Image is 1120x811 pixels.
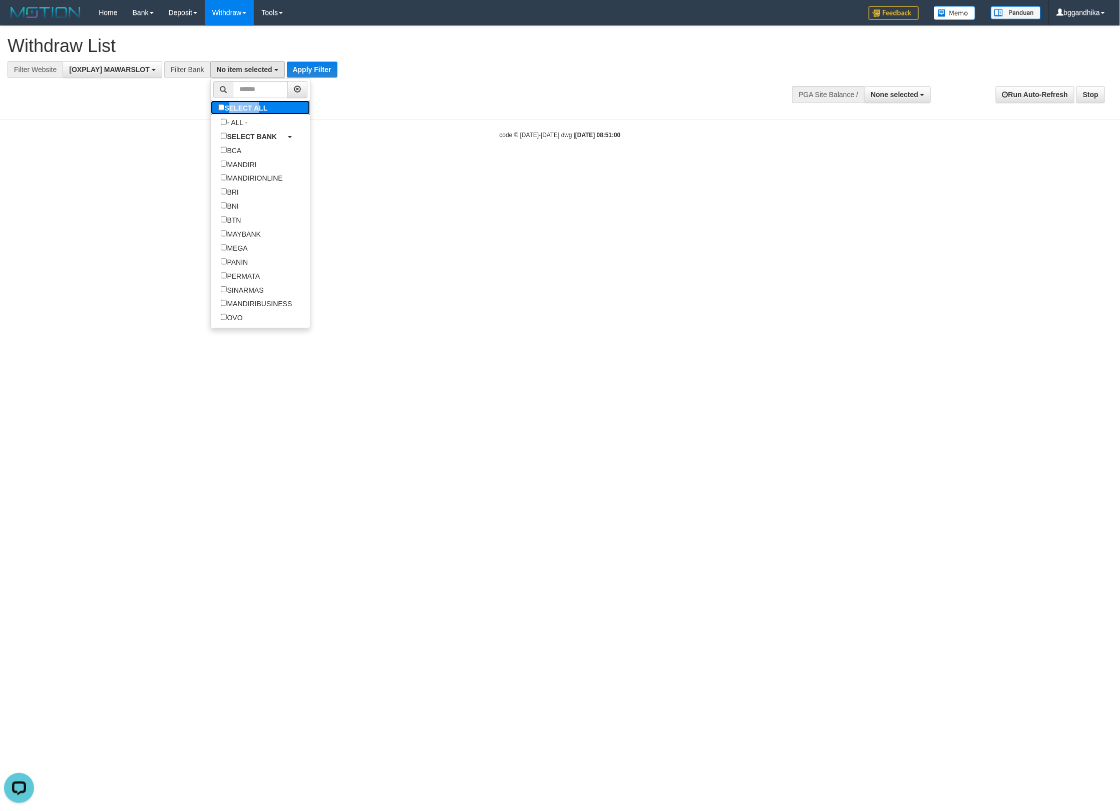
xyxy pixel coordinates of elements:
h1: Withdraw List [8,36,736,56]
strong: [DATE] 08:51:00 [575,132,620,139]
label: BCA [211,143,252,157]
label: MEGA [211,241,258,255]
input: BCA [221,147,227,153]
input: SINARMAS [221,286,227,293]
label: PERMATA [211,269,270,283]
input: MAYBANK [221,230,227,237]
img: MOTION_logo.png [8,5,84,20]
label: MAYBANK [211,227,271,241]
input: MEGA [221,244,227,251]
input: PANIN [221,258,227,265]
span: [OXPLAY] MAWARSLOT [69,66,150,74]
input: BNI [221,202,227,209]
input: BTN [221,216,227,223]
input: - ALL - [221,119,227,125]
input: MANDIRI [221,161,227,167]
input: MANDIRIONLINE [221,174,227,181]
a: SELECT BANK [211,129,310,143]
label: SINARMAS [211,283,274,297]
label: MANDIRIBUSINESS [211,296,302,310]
div: PGA Site Balance / [792,86,864,103]
input: OVO [221,314,227,320]
input: SELECT BANK [221,133,227,139]
div: Filter Website [8,61,63,78]
a: Stop [1076,86,1105,103]
a: Run Auto-Refresh [996,86,1074,103]
img: panduan.png [991,6,1041,20]
label: BTN [211,213,251,227]
button: [OXPLAY] MAWARSLOT [63,61,162,78]
label: SELECT ALL [211,101,278,115]
b: SELECT BANK [227,133,277,141]
button: No item selected [210,61,285,78]
input: SELECT ALL [218,104,225,111]
small: code © [DATE]-[DATE] dwg | [500,132,621,139]
button: Apply Filter [287,62,337,78]
label: GOPAY [211,324,261,338]
span: No item selected [217,66,272,74]
label: MANDIRI [211,157,267,171]
div: Filter Bank [164,61,210,78]
img: Button%20Memo.svg [934,6,976,20]
label: MANDIRIONLINE [211,171,293,185]
img: Feedback.jpg [869,6,919,20]
input: MANDIRIBUSINESS [221,300,227,306]
button: None selected [864,86,931,103]
span: None selected [871,91,918,99]
label: OVO [211,310,253,324]
button: Open LiveChat chat widget [4,4,34,34]
label: BRI [211,185,249,199]
label: PANIN [211,255,258,269]
input: PERMATA [221,272,227,279]
label: - ALL - [211,115,258,129]
label: BNI [211,199,249,213]
input: BRI [221,188,227,195]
